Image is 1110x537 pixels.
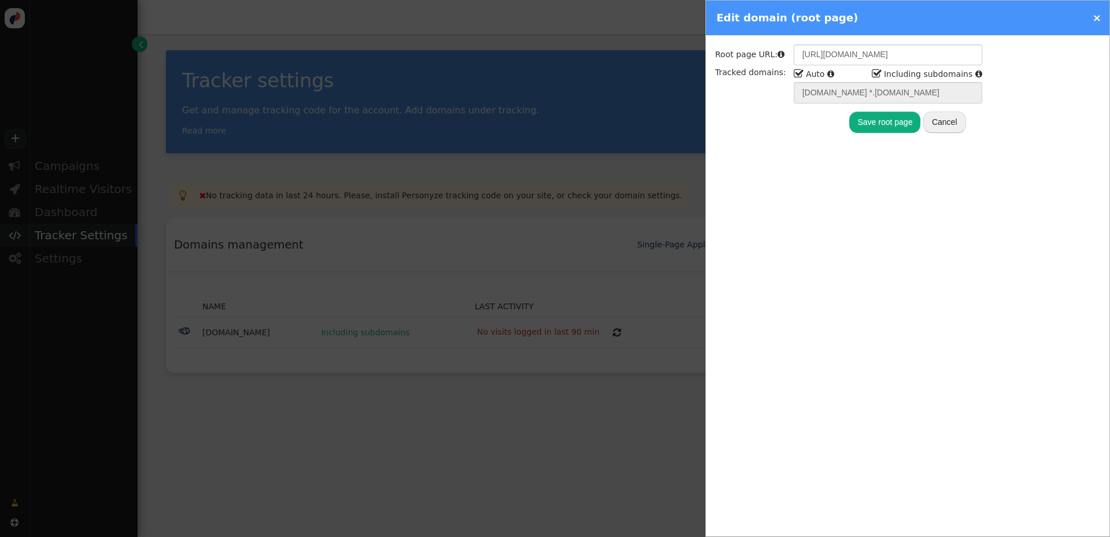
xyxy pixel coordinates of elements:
span:  [827,70,834,78]
span:  [794,66,804,82]
td: Tracked domains: [715,66,793,103]
td: Root page URL: [715,45,793,65]
span:  [778,50,785,58]
span:  [975,70,982,78]
button: Save root page [849,112,920,132]
label: Auto [794,69,825,79]
span:  [872,66,882,82]
button: Cancel [923,112,966,132]
label: Including subdomains [872,69,972,79]
a: × [1093,12,1101,24]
